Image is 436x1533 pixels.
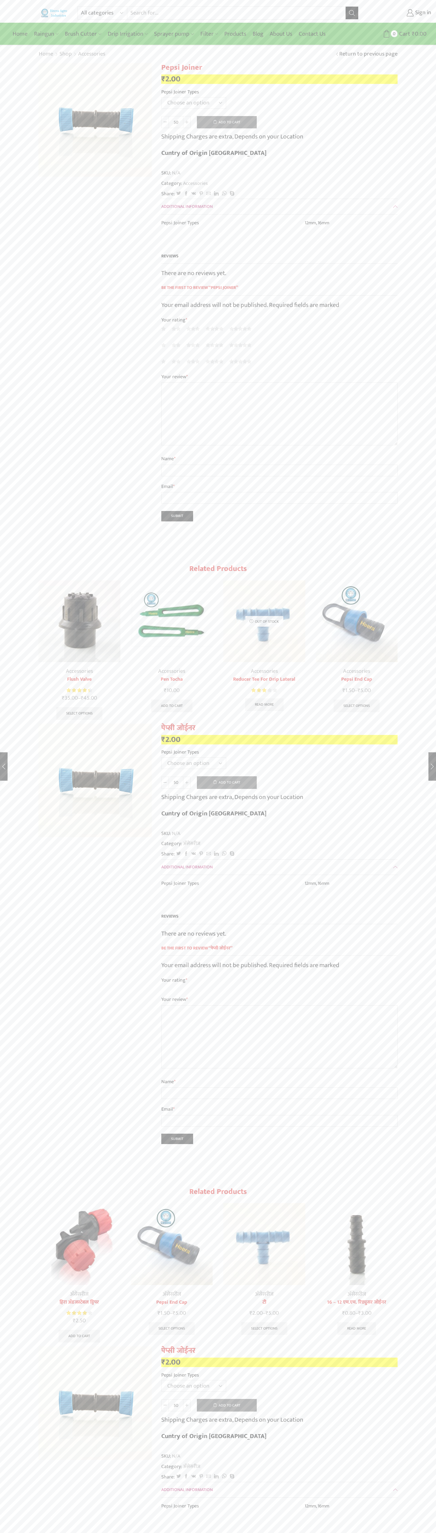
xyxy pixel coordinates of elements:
[255,1289,273,1299] a: अ‍ॅसेसरीज
[161,733,181,746] bdi: 2.00
[412,29,427,39] bdi: 0.00
[73,1316,76,1325] span: ₹
[161,1482,398,1497] a: Additional information
[62,693,65,703] span: ₹
[59,1330,100,1342] a: Add to cart: “हिरा अ‍ॅडजस्टेबल ड्रिपर”
[267,26,295,41] a: About Us
[38,580,120,662] img: Flush valve
[186,342,200,349] a: 3 of 5 stars
[81,693,83,703] span: ₹
[38,676,120,683] a: Flush Valve
[337,1322,376,1335] a: Select options for “16 - 12 एम.एम. रिड्युसर जोईनर”
[251,667,278,676] a: Accessories
[305,1502,398,1510] p: 12mm, 16mm
[151,26,197,41] a: Sprayer pump
[161,863,213,871] span: Additional information
[197,776,257,789] button: Add to cart
[316,1203,398,1285] img: 16 - 12 एम.एम. रिड्युसर जोईनर
[161,483,398,491] label: Email
[316,686,398,695] span: –
[151,700,192,712] a: Add to cart: “Pen Tocha”
[158,667,185,676] a: Accessories
[66,1310,92,1316] div: Rated 4.00 out of 5
[161,358,166,365] a: 1 of 5 stars
[161,253,398,264] h2: Reviews
[197,26,221,41] a: Filter
[171,1453,180,1460] span: N/A
[56,707,102,720] a: Select options for “Flush Valve”
[223,580,305,662] img: Reducer Tee For Drip Lateral
[358,1308,371,1318] bdi: 3.00
[38,1203,120,1285] img: Heera Adjustable Dripper
[245,698,284,711] a: Select options for “Reducer Tee For Drip Lateral”
[221,26,250,41] a: Products
[398,30,410,38] span: Cart
[197,1399,257,1412] button: Add to cart
[161,73,165,85] span: ₹
[81,693,97,703] bdi: 45.00
[161,724,398,733] h1: पेप्सी जोईनर
[131,1309,213,1318] span: –
[250,1308,252,1318] span: ₹
[66,1310,87,1316] span: Rated out of 5
[38,50,54,58] a: Home
[161,219,305,232] th: Pepsi Joiner Types
[161,977,398,984] label: Your rating
[31,26,62,41] a: Raingun
[161,1486,213,1493] span: Additional information
[250,26,267,41] a: Blog
[161,1502,305,1515] th: Pepsi Joiner Types
[368,7,431,19] a: Sign in
[35,1200,124,1346] div: 1 / 10
[365,28,427,40] a: 0 Cart ₹0.00
[358,1308,361,1318] span: ₹
[161,1134,193,1144] input: Submit
[161,850,175,858] span: Share:
[171,169,180,177] span: N/A
[223,1309,305,1318] span: –
[182,1462,200,1471] a: अ‍ॅसेसरीज
[229,358,251,365] a: 5 of 5 stars
[343,667,370,676] a: Accessories
[161,1463,200,1470] span: Category:
[220,577,309,715] div: 3 / 10
[161,285,398,296] span: Be the first to review “Pepsi Joiner”
[161,792,303,802] p: Shipping Charges are extra, Depends on your Location
[171,830,180,837] span: N/A
[172,342,181,349] a: 2 of 5 stars
[250,1308,263,1318] bdi: 2.00
[186,358,200,365] a: 3 of 5 stars
[266,1308,268,1318] span: ₹
[245,616,283,627] p: Out of stock
[223,676,305,683] a: Reducer Tee For Drip Lateral
[172,358,181,365] a: 2 of 5 stars
[161,749,199,756] label: Pepsi Joiner Types
[161,996,398,1004] label: Your review
[105,26,151,41] a: Drip Irrigation
[161,169,398,177] span: SKU:
[266,1308,279,1318] bdi: 5.00
[9,26,31,41] a: Home
[186,325,200,332] a: 3 of 5 stars
[312,577,402,716] div: 4 / 10
[295,26,329,41] a: Contact Us
[70,1289,89,1299] a: अ‍ॅसेसरीज
[346,7,358,19] button: Search button
[35,577,124,724] div: 1 / 10
[161,132,303,142] p: Shipping Charges are extra, Depends on your Location
[131,1203,213,1285] img: Pepsi End Cap
[391,30,398,37] span: 0
[38,694,120,702] span: –
[339,50,398,58] a: Return to previous page
[161,960,339,971] span: Your email address will not be published. Required fields are marked
[131,1299,213,1306] a: Pepsi End Cap
[189,562,247,575] span: Related products
[164,686,167,695] span: ₹
[206,325,223,332] a: 4 of 5 stars
[220,1200,309,1339] div: 3 / 10
[66,667,93,676] a: Accessories
[161,190,175,197] span: Share:
[316,1309,398,1318] span: –
[161,268,398,278] p: There are no reviews yet.
[161,1415,303,1425] p: Shipping Charges are extra, Depends on your Location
